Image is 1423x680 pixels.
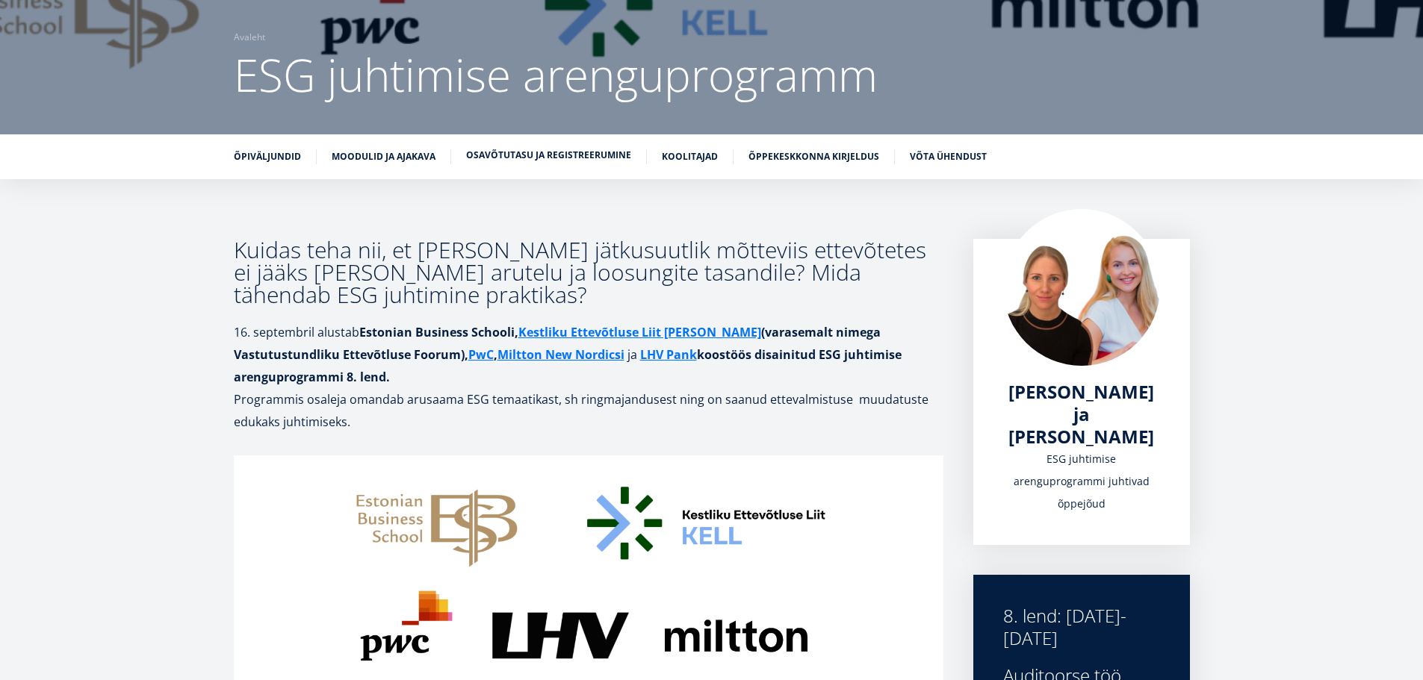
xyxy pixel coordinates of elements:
a: Moodulid ja ajakava [332,149,435,164]
a: Õpiväljundid [234,149,301,164]
div: 8. lend: [DATE]-[DATE] [1003,605,1160,649]
a: Koolitajad [662,149,718,164]
a: Miltton New Nordicsi [497,343,624,366]
p: Programmis osaleja omandab arusaama ESG temaatikast, sh ringmajandusest ning on saanud ettevalmis... [234,388,943,433]
a: [PERSON_NAME] ja [PERSON_NAME] [1003,381,1160,448]
a: Osavõtutasu ja registreerumine [466,148,631,163]
strong: Estonian Business Schooli, (varasemalt nimega Vastutustundliku Ettevõtluse Foorum) [234,324,881,363]
a: Võta ühendust [910,149,987,164]
p: 16. septembril alustab ja [234,321,943,388]
strong: , , [465,346,627,363]
h3: Kuidas teha nii, et [PERSON_NAME] jätkusuutlik mõtteviis ettevõtetes ei jääks [PERSON_NAME] arute... [234,239,943,306]
a: Kestliku Ettevõtluse Liit [PERSON_NAME] [518,321,761,343]
a: Õppekeskkonna kirjeldus [748,149,879,164]
a: PwC [468,343,494,366]
div: ESG juhtimise arenguprogrammi juhtivad õppejõud [1003,448,1160,515]
a: LHV Pank [640,343,697,366]
span: [PERSON_NAME] ja [PERSON_NAME] [1008,379,1154,449]
img: Kristiina Esop ja Merili Vares foto [1003,209,1160,366]
a: Avaleht [234,30,265,45]
span: ESG juhtimise arenguprogramm [234,44,878,105]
